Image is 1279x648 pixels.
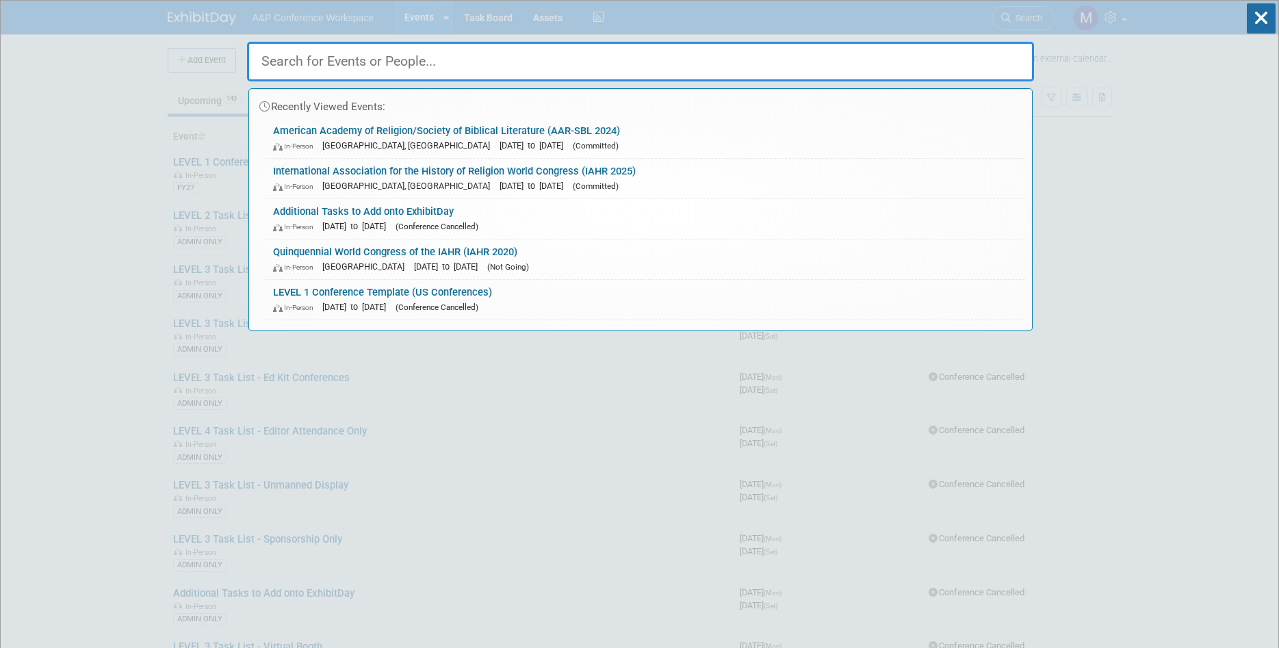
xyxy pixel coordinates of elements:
span: [GEOGRAPHIC_DATA], [GEOGRAPHIC_DATA] [322,140,497,151]
a: LEVEL 1 Conference Template (US Conferences) In-Person [DATE] to [DATE] (Conference Cancelled) [266,280,1025,320]
span: (Conference Cancelled) [396,222,478,231]
span: In-Person [273,303,320,312]
span: (Committed) [573,141,619,151]
input: Search for Events or People... [247,42,1034,81]
span: In-Person [273,222,320,231]
a: Quinquennial World Congress of the IAHR (IAHR 2020) In-Person [GEOGRAPHIC_DATA] [DATE] to [DATE] ... [266,239,1025,279]
span: [DATE] to [DATE] [500,140,570,151]
span: (Committed) [573,181,619,191]
a: American Academy of Religion/Society of Biblical Literature (AAR-SBL 2024) In-Person [GEOGRAPHIC_... [266,118,1025,158]
span: [DATE] to [DATE] [500,181,570,191]
span: [DATE] to [DATE] [414,261,485,272]
a: Additional Tasks to Add onto ExhibitDay In-Person [DATE] to [DATE] (Conference Cancelled) [266,199,1025,239]
span: [GEOGRAPHIC_DATA], [GEOGRAPHIC_DATA] [322,181,497,191]
span: [DATE] to [DATE] [322,302,393,312]
span: (Not Going) [487,262,529,272]
span: [GEOGRAPHIC_DATA] [322,261,411,272]
span: (Conference Cancelled) [396,302,478,312]
span: In-Person [273,182,320,191]
span: [DATE] to [DATE] [322,221,393,231]
span: In-Person [273,263,320,272]
div: Recently Viewed Events: [256,89,1025,118]
a: International Association for the History of Religion World Congress (IAHR 2025) In-Person [GEOGR... [266,159,1025,198]
span: In-Person [273,142,320,151]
